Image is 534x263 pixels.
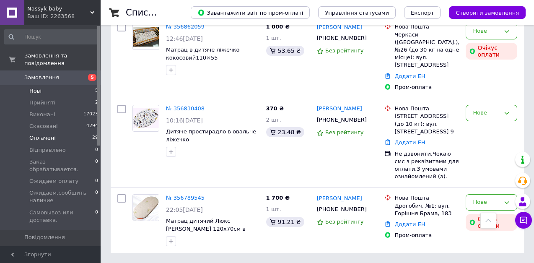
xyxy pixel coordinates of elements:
[411,10,434,16] span: Експорт
[29,122,58,130] span: Скасовані
[29,134,56,142] span: Оплачені
[325,47,364,54] span: Без рейтингу
[95,189,98,204] span: 0
[266,195,290,201] span: 1 700 ₴
[83,111,98,118] span: 17023
[166,105,205,112] a: № 356830408
[166,35,203,42] span: 12:46[DATE]
[133,27,159,47] img: Фото товару
[197,9,303,16] span: Завантажити звіт по пром-оплаті
[266,117,281,123] span: 2 шт.
[394,150,459,181] div: Не дзвонити.Чекаю смс з реквізитами для оплати.З умовами ознайомлений (а).
[166,218,246,240] a: Матрац дитячий Люкс [PERSON_NAME] 120х70см в овальне ліжечко
[266,46,304,56] div: 53.65 ₴
[166,23,205,30] a: № 356862059
[315,33,368,44] div: [PHONE_NUMBER]
[95,158,98,173] span: 0
[95,87,98,95] span: 5
[29,158,95,173] span: Заказ обрабатывается.
[166,47,240,61] a: Матрац в дитяче ліжечко кокосовий110×55
[132,105,159,132] a: Фото товару
[29,177,78,185] span: Ожидаем оплату
[473,109,500,117] div: Нове
[266,217,304,227] div: 91.21 ₴
[394,105,459,112] div: Нова Пошта
[456,10,519,16] span: Створити замовлення
[27,13,101,20] div: Ваш ID: 2263568
[166,117,203,124] span: 10:16[DATE]
[266,23,290,30] span: 1 000 ₴
[95,146,98,154] span: 0
[394,194,459,202] div: Нова Пошта
[95,177,98,185] span: 0
[404,6,441,19] button: Експорт
[394,73,425,79] a: Додати ЕН
[394,31,459,69] div: Черкаси ([GEOGRAPHIC_DATA].), №26 (до 30 кг на одне місце): вул. [STREET_ADDRESS]
[92,134,98,142] span: 29
[266,206,281,212] span: 1 шт.
[126,8,211,18] h1: Список замовлень
[449,6,526,19] button: Створити замовлення
[441,9,526,16] a: Створити замовлення
[29,87,41,95] span: Нові
[166,128,256,143] a: Дитяче простирадло в овальне ліжечко
[394,232,459,239] div: Пром-оплата
[29,111,55,118] span: Виконані
[473,198,500,207] div: Нове
[318,6,396,19] button: Управління статусами
[27,5,90,13] span: Nassyk-baby
[86,122,98,130] span: 4294
[95,209,98,224] span: 0
[4,29,99,44] input: Пошук
[132,194,159,221] a: Фото товару
[29,146,66,154] span: Відправлено
[466,43,517,60] div: Очікує оплати
[88,74,96,81] span: 5
[473,27,500,36] div: Нове
[315,204,368,215] div: [PHONE_NUMBER]
[394,23,459,31] div: Нова Пошта
[133,108,159,128] img: Фото товару
[133,195,159,221] img: Фото товару
[325,129,364,135] span: Без рейтингу
[394,139,425,146] a: Додати ЕН
[29,99,55,107] span: Прийняті
[317,195,362,203] a: [PERSON_NAME]
[317,23,362,31] a: [PERSON_NAME]
[95,99,98,107] span: 2
[132,23,159,50] a: Фото товару
[515,212,532,229] button: Чат з покупцем
[166,206,203,213] span: 22:05[DATE]
[266,35,281,41] span: 1 шт.
[191,6,310,19] button: Завантажити звіт по пром-оплаті
[394,83,459,91] div: Пром-оплата
[315,115,368,125] div: [PHONE_NUMBER]
[317,105,362,113] a: [PERSON_NAME]
[394,202,459,217] div: Дрогобич, №1: вул. Горішня Брама, 183
[29,209,95,224] span: Самовывоз или доставка.
[325,219,364,225] span: Без рейтингу
[29,189,95,204] span: Ожидаем.сообщить наличие
[24,234,65,241] span: Повідомлення
[325,10,389,16] span: Управління статусами
[166,195,205,201] a: № 356789545
[266,127,304,137] div: 23.48 ₴
[266,105,284,112] span: 370 ₴
[24,74,59,81] span: Замовлення
[394,112,459,135] div: [STREET_ADDRESS] (до 10 кг): вул. [STREET_ADDRESS] 9
[24,52,101,67] span: Замовлення та повідомлення
[466,214,517,231] div: Очікує оплати
[394,221,425,227] a: Додати ЕН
